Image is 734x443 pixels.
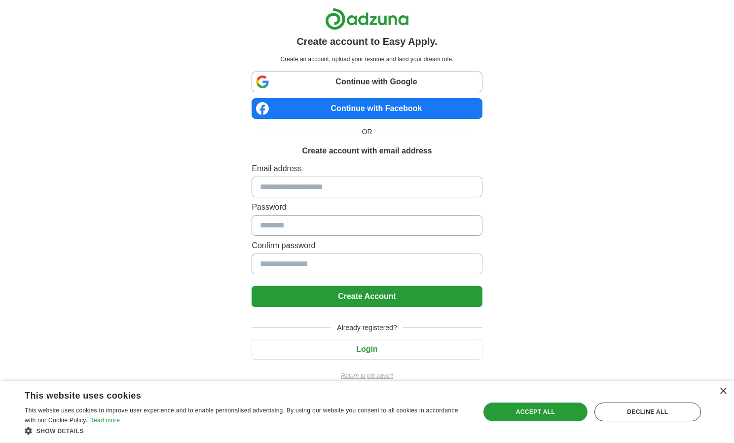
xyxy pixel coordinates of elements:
h1: Create account to Easy Apply. [296,34,438,49]
a: Return to job advert [252,371,482,380]
div: Close [719,388,727,395]
a: Continue with Facebook [252,98,482,119]
span: Already registered? [331,323,403,333]
img: Adzuna logo [325,8,409,30]
label: Confirm password [252,240,482,252]
label: Password [252,201,482,213]
button: Create Account [252,286,482,307]
span: OR [356,127,378,137]
div: Accept all [483,403,587,421]
button: Login [252,339,482,360]
span: This website uses cookies to improve user experience and to enable personalised advertising. By u... [25,407,458,424]
a: Read more, opens a new window [89,417,120,424]
div: Decline all [594,403,701,421]
h1: Create account with email address [302,145,432,157]
a: Login [252,345,482,353]
p: Create an account, upload your resume and land your dream role. [254,55,480,64]
div: This website uses cookies [25,387,442,402]
span: Show details [37,428,84,435]
div: Show details [25,426,467,436]
a: Continue with Google [252,72,482,92]
label: Email address [252,163,482,175]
